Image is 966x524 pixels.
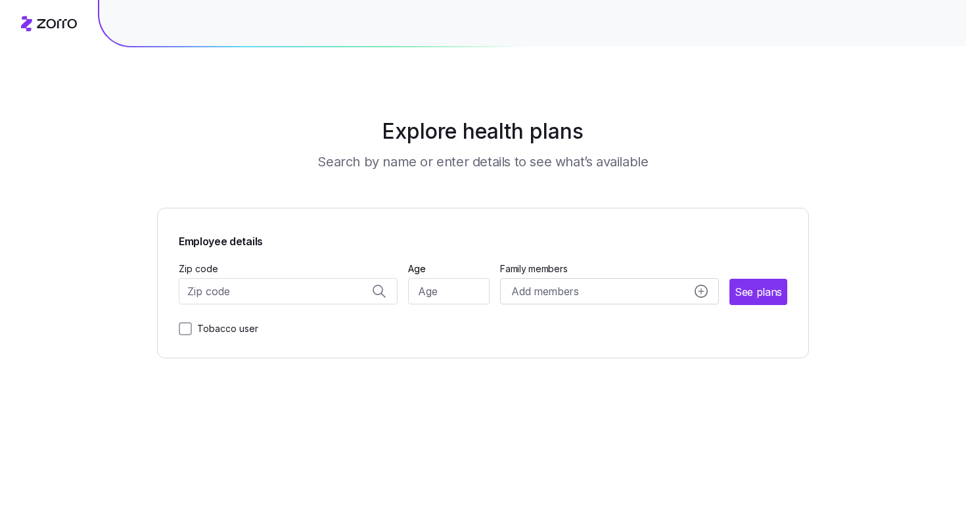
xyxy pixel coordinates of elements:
span: Family members [500,262,719,275]
label: Zip code [179,262,218,276]
span: See plans [735,284,782,300]
input: Age [408,278,490,304]
span: Employee details [179,229,263,250]
label: Age [408,262,426,276]
span: Add members [511,283,578,300]
input: Zip code [179,278,398,304]
h1: Explore health plans [190,116,777,147]
h3: Search by name or enter details to see what’s available [317,153,648,171]
button: Add membersadd icon [500,278,719,304]
svg: add icon [695,285,708,298]
button: See plans [729,279,787,305]
label: Tobacco user [192,321,258,337]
